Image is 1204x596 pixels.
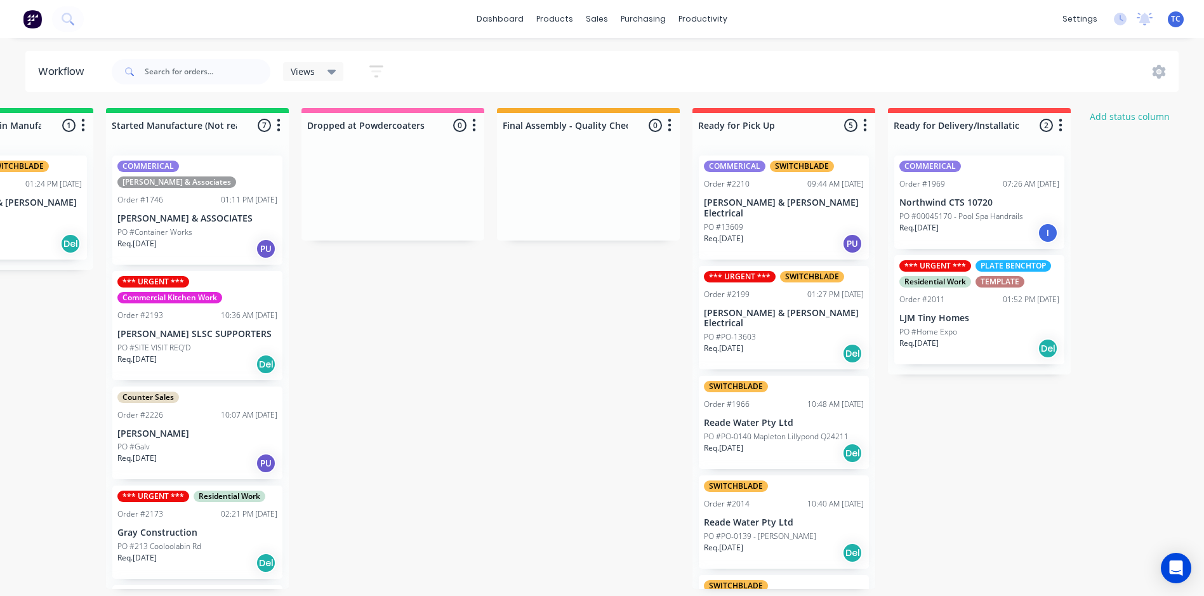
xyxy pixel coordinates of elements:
[112,156,282,265] div: COMMERICAL[PERSON_NAME] & AssociatesOrder #174601:11 PM [DATE][PERSON_NAME] & ASSOCIATESPO #Conta...
[976,260,1051,272] div: PLATE BENCHTOP
[894,255,1064,364] div: *** URGENT ***PLATE BENCHTOPResidential WorkTEMPLATEOrder #201101:52 PM [DATE]LJM Tiny HomesPO #H...
[842,234,863,254] div: PU
[117,409,163,421] div: Order #2226
[807,289,864,300] div: 01:27 PM [DATE]
[256,239,276,259] div: PU
[842,443,863,463] div: Del
[117,238,157,249] p: Req. [DATE]
[704,222,743,233] p: PO #13609
[1003,294,1059,305] div: 01:52 PM [DATE]
[1056,10,1104,29] div: settings
[117,354,157,365] p: Req. [DATE]
[704,480,768,492] div: SWITCHBLADE
[256,553,276,573] div: Del
[899,197,1059,208] p: Northwind CTS 10720
[894,156,1064,249] div: COMMERICALOrder #196907:26 AM [DATE]Northwind CTS 10720PO #00045170 - Pool Spa HandrailsReq.[DATE]I
[145,59,270,84] input: Search for orders...
[704,331,756,343] p: PO #PO-13603
[256,453,276,473] div: PU
[1003,178,1059,190] div: 07:26 AM [DATE]
[976,276,1024,288] div: TEMPLATE
[899,294,945,305] div: Order #2011
[112,486,282,579] div: *** URGENT ***Residential WorkOrder #217302:21 PM [DATE]Gray ConstructionPO #213 Cooloolabin RdRe...
[117,227,192,238] p: PO #Container Works
[704,308,864,329] p: [PERSON_NAME] & [PERSON_NAME] Electrical
[699,266,869,370] div: *** URGENT ***SWITCHBLADEOrder #219901:27 PM [DATE][PERSON_NAME] & [PERSON_NAME] ElectricalPO #PO...
[899,178,945,190] div: Order #1969
[117,310,163,321] div: Order #2193
[704,161,765,172] div: COMMERICAL
[699,156,869,260] div: COMMERICALSWITCHBLADEOrder #221009:44 AM [DATE][PERSON_NAME] & [PERSON_NAME] ElectricalPO #13609R...
[221,310,277,321] div: 10:36 AM [DATE]
[672,10,734,29] div: productivity
[899,211,1023,222] p: PO #00045170 - Pool Spa Handrails
[579,10,614,29] div: sales
[117,342,190,354] p: PO #SITE VISIT REQ'D
[25,178,82,190] div: 01:24 PM [DATE]
[807,399,864,410] div: 10:48 AM [DATE]
[117,552,157,564] p: Req. [DATE]
[1161,553,1191,583] div: Open Intercom Messenger
[899,313,1059,324] p: LJM Tiny Homes
[117,292,222,303] div: Commercial Kitchen Work
[221,508,277,520] div: 02:21 PM [DATE]
[704,197,864,219] p: [PERSON_NAME] & [PERSON_NAME] Electrical
[1038,338,1058,359] div: Del
[117,392,179,403] div: Counter Sales
[699,376,869,469] div: SWITCHBLADEOrder #196610:48 AM [DATE]Reade Water Pty LtdPO #PO-0140 Mapleton Lillypond Q24211Req....
[704,517,864,528] p: Reade Water Pty Ltd
[23,10,42,29] img: Factory
[112,271,282,380] div: *** URGENT ***Commercial Kitchen WorkOrder #219310:36 AM [DATE][PERSON_NAME] SLSC SUPPORTERSPO #S...
[807,498,864,510] div: 10:40 AM [DATE]
[770,161,834,172] div: SWITCHBLADE
[704,418,864,428] p: Reade Water Pty Ltd
[899,276,971,288] div: Residential Work
[614,10,672,29] div: purchasing
[780,271,844,282] div: SWITCHBLADE
[117,508,163,520] div: Order #2173
[704,381,768,392] div: SWITCHBLADE
[117,541,201,552] p: PO #213 Cooloolabin Rd
[704,498,750,510] div: Order #2014
[194,491,265,502] div: Residential Work
[699,475,869,569] div: SWITCHBLADEOrder #201410:40 AM [DATE]Reade Water Pty LtdPO #PO-0139 - [PERSON_NAME]Req.[DATE]Del
[704,542,743,553] p: Req. [DATE]
[117,527,277,538] p: Gray Construction
[1171,13,1181,25] span: TC
[899,222,939,234] p: Req. [DATE]
[704,289,750,300] div: Order #2199
[530,10,579,29] div: products
[899,161,961,172] div: COMMERICAL
[1038,223,1058,243] div: I
[470,10,530,29] a: dashboard
[842,543,863,563] div: Del
[1083,108,1177,125] button: Add status column
[117,161,179,172] div: COMMERICAL
[256,354,276,374] div: Del
[117,428,277,439] p: [PERSON_NAME]
[112,387,282,480] div: Counter SalesOrder #222610:07 AM [DATE][PERSON_NAME]PO #GalvReq.[DATE]PU
[704,531,816,542] p: PO #PO-0139 - [PERSON_NAME]
[221,409,277,421] div: 10:07 AM [DATE]
[704,178,750,190] div: Order #2210
[899,338,939,349] p: Req. [DATE]
[38,64,90,79] div: Workflow
[117,176,236,188] div: [PERSON_NAME] & Associates
[60,234,81,254] div: Del
[291,65,315,78] span: Views
[117,213,277,224] p: [PERSON_NAME] & ASSOCIATES
[807,178,864,190] div: 09:44 AM [DATE]
[704,442,743,454] p: Req. [DATE]
[704,233,743,244] p: Req. [DATE]
[117,441,150,453] p: PO #Galv
[704,343,743,354] p: Req. [DATE]
[899,326,957,338] p: PO #Home Expo
[704,580,768,592] div: SWITCHBLADE
[704,431,849,442] p: PO #PO-0140 Mapleton Lillypond Q24211
[117,329,277,340] p: [PERSON_NAME] SLSC SUPPORTERS
[221,194,277,206] div: 01:11 PM [DATE]
[117,194,163,206] div: Order #1746
[117,453,157,464] p: Req. [DATE]
[842,343,863,364] div: Del
[704,399,750,410] div: Order #1966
